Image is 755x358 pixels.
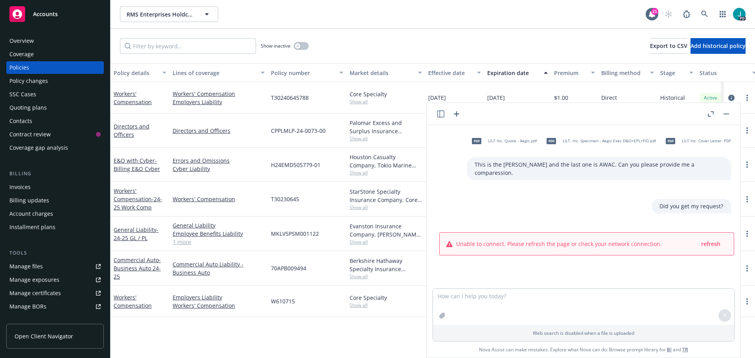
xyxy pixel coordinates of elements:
[6,207,104,220] a: Account charges
[554,94,568,102] span: $1.00
[660,69,685,77] div: Stage
[261,42,291,49] span: Show inactive
[697,6,713,22] a: Search
[127,10,195,18] span: RMS Enterprises Holdco, LLC
[6,300,104,313] a: Manage BORs
[350,187,422,204] div: StarStone Specialty Insurance Company, Core Specialty, Amwins
[173,156,265,165] a: Errors and Omissions
[428,94,446,102] span: [DATE]
[661,6,676,22] a: Start snowing
[691,38,746,54] button: Add historical policy
[114,123,149,138] a: Directors and Officers
[487,94,505,102] span: [DATE]
[9,75,48,87] div: Policy changes
[350,98,422,105] span: Show all
[6,274,104,286] span: Manage exposures
[173,221,265,229] a: General Liability
[6,249,104,257] div: Tools
[6,314,104,326] a: Summary of insurance
[9,128,51,141] div: Contract review
[479,341,688,358] span: Nova Assist can make mistakes. Explore what Nova can do: Browse prompt library for and
[9,194,49,207] div: Billing updates
[271,161,320,169] span: H24EMD505779-01
[660,94,685,102] span: Historical
[9,48,34,61] div: Coverage
[601,94,617,102] span: Direct
[173,127,265,135] a: Directors and Officers
[6,141,104,154] a: Coverage gap analysis
[173,260,265,277] a: Commercial Auto Liability - Business Auto
[428,69,472,77] div: Effective date
[33,11,58,17] span: Accounts
[9,221,55,233] div: Installment plans
[114,294,152,309] a: Workers' Compensation
[173,293,265,301] a: Employers Liability
[114,226,158,242] span: - 24-25 GL / PL
[173,98,265,106] a: Employers Liability
[598,63,657,82] button: Billing method
[650,42,687,50] span: Export to CSV
[742,264,752,273] a: more
[487,69,539,77] div: Expiration date
[271,195,299,203] span: T30230645
[173,301,265,310] a: Workers' Compensation
[114,90,152,106] a: Workers' Compensation
[350,273,422,280] span: Show all
[661,131,733,151] div: PDFLILT Inc. Cover Letter .PDF
[682,346,688,353] a: TR
[425,63,484,82] button: Effective date
[547,138,556,144] span: pdf
[9,181,31,193] div: Invoices
[350,135,422,142] span: Show all
[9,61,29,74] div: Policies
[6,181,104,193] a: Invoices
[9,101,47,114] div: Quoting plans
[715,6,731,22] a: Switch app
[703,94,718,101] span: Active
[271,264,306,272] span: 70APB009494
[9,274,59,286] div: Manage exposures
[271,229,319,238] span: MKLV5PSM001122
[9,141,68,154] div: Coverage gap analysis
[350,294,422,302] div: Core Specialty
[350,69,413,77] div: Market details
[742,297,752,306] a: more
[350,153,422,169] div: Houston Casualty Company, Tokio Marine HCC
[541,131,657,151] div: pdfLILT, Inc. Specimen - Aegis Exec D&O+EPL+FID.pdf
[551,63,598,82] button: Premium
[667,346,672,353] a: BI
[9,207,53,220] div: Account charges
[350,257,422,273] div: Berkshire Hathaway Specialty Insurance Company, Berkshire Hathaway Specialty, CRC Group
[114,69,158,77] div: Policy details
[467,131,538,151] div: pdfLILT Inc. Quote - Aegis.pdf
[9,260,43,273] div: Manage files
[169,63,268,82] button: Lines of coverage
[15,332,73,340] span: Open Client Navigator
[679,6,694,22] a: Report a Bug
[472,138,481,144] span: pdf
[6,88,104,101] a: SSC Cases
[271,127,326,135] span: CPPLMLP-24-0073-00
[742,229,752,239] a: more
[120,38,256,54] input: Filter by keyword...
[742,126,752,135] a: more
[9,35,34,47] div: Overview
[6,260,104,273] a: Manage files
[9,300,46,313] div: Manage BORs
[727,93,736,103] a: circleInformation
[475,160,723,177] p: This is the [PERSON_NAME] and the last one is AWAC. Can you please provide me a comparession.
[742,93,752,103] a: more
[6,115,104,127] a: Contacts
[554,69,586,77] div: Premium
[110,63,169,82] button: Policy details
[114,256,161,280] span: - Business Auto 24-25
[271,297,295,305] span: W610715
[601,69,645,77] div: Billing method
[173,90,265,98] a: Workers' Compensation
[114,226,158,242] a: General Liability
[682,138,731,143] span: LILT Inc. Cover Letter .PDF
[9,115,32,127] div: Contacts
[6,35,104,47] a: Overview
[563,138,656,143] span: LILT, Inc. Specimen - Aegis Exec D&O+EPL+FID.pdf
[6,75,104,87] a: Policy changes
